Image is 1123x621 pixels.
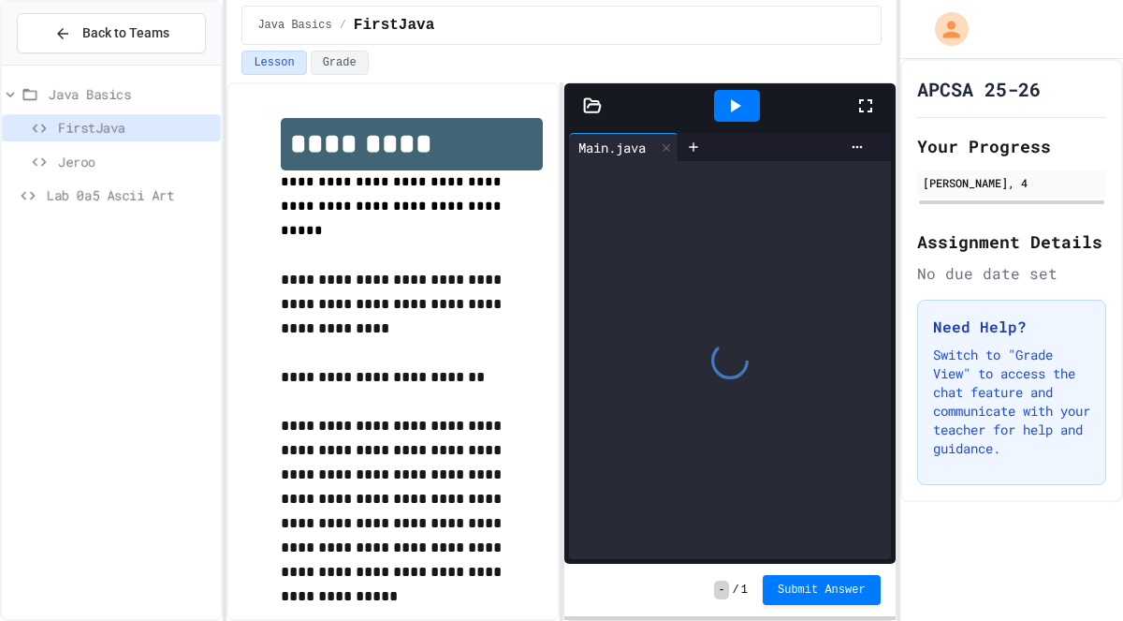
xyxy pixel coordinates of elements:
[58,152,213,171] span: Jeroo
[933,346,1090,458] p: Switch to "Grade View" to access the chat feature and communicate with your teacher for help and ...
[17,13,206,53] button: Back to Teams
[58,118,213,138] span: FirstJava
[569,138,655,157] div: Main.java
[917,133,1106,159] h2: Your Progress
[569,133,678,161] div: Main.java
[733,583,739,598] span: /
[917,262,1106,285] div: No due date set
[933,316,1090,338] h3: Need Help?
[778,583,866,598] span: Submit Answer
[763,575,881,605] button: Submit Answer
[923,174,1101,191] div: [PERSON_NAME], 4
[82,23,169,43] span: Back to Teams
[917,76,1041,102] h1: APCSA 25-26
[340,18,346,33] span: /
[917,229,1106,255] h2: Assignment Details
[47,185,213,205] span: Lab 0a5 Ascii Art
[49,84,213,104] span: Java Basics
[257,18,331,33] span: Java Basics
[741,583,748,598] span: 1
[241,51,306,75] button: Lesson
[311,51,369,75] button: Grade
[354,14,434,37] span: FirstJava
[915,7,973,51] div: My Account
[714,581,728,599] span: -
